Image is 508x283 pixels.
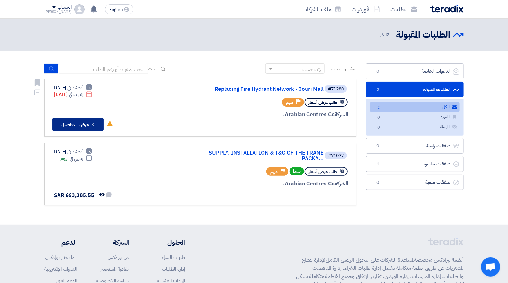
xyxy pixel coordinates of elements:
[44,10,72,14] div: [PERSON_NAME]
[58,64,148,74] input: ابحث بعنوان أو رقم الطلب
[335,180,349,188] span: الشركة
[74,4,85,14] img: profile_test.png
[481,257,500,277] div: Open chat
[366,156,464,172] a: صفقات خاسرة1
[109,7,123,12] span: English
[195,86,324,92] a: Replacing Fire Hydrant Network - Jouri Mall
[374,179,382,186] span: 0
[52,118,104,131] button: عرض التفاصيل
[96,238,129,247] li: الشركة
[45,254,77,261] a: لماذا تختار تيرادكس
[375,104,383,111] span: 2
[301,2,346,17] a: ملف الشركة
[346,2,385,17] a: الأوردرات
[52,148,92,155] div: [DATE]
[44,238,77,247] li: الدعم
[328,65,346,72] span: رتب حسب
[194,180,348,188] div: Arabian Centres Co.
[387,31,389,38] span: 2
[58,5,71,10] div: الحساب
[148,65,156,72] span: بحث
[375,114,383,121] span: 0
[52,84,92,91] div: [DATE]
[374,87,382,93] span: 2
[366,175,464,190] a: صفقات ملغية0
[105,4,133,14] button: English
[286,99,293,106] span: مهم
[328,87,344,91] div: #71280
[54,91,92,98] div: [DATE]
[44,266,77,273] a: الندوات الإلكترونية
[69,91,83,98] span: إنتهت في
[370,112,460,122] a: المميزة
[194,110,348,119] div: Arabian Centres Co.
[328,154,344,158] div: #71077
[162,266,185,273] a: إدارة الطلبات
[290,167,304,175] span: نشط
[100,266,129,273] a: اتفاقية المستخدم
[379,31,391,38] span: الكل
[374,68,382,75] span: 0
[302,66,321,73] div: رتب حسب
[374,161,382,167] span: 1
[366,138,464,154] a: صفقات رابحة0
[375,124,383,131] span: 0
[149,238,185,247] li: الحلول
[308,169,337,175] span: طلب عرض أسعار
[195,150,324,162] a: SUPPLY, INSTALLATION & T&C OF THE TRANE PACKA...
[430,5,464,13] img: Teradix logo
[370,122,460,132] a: المهملة
[374,143,382,149] span: 0
[366,82,464,98] a: الطلبات المقبولة2
[308,99,337,106] span: طلب عرض أسعار
[385,2,423,17] a: الطلبات
[108,254,129,261] a: عن تيرادكس
[70,155,83,162] span: ينتهي في
[370,102,460,112] a: الكل
[335,110,349,118] span: الشركة
[270,169,278,175] span: مهم
[60,155,92,162] div: اليوم
[396,29,450,41] h2: الطلبات المقبولة
[67,84,83,91] span: أنشئت في
[366,63,464,79] a: الدعوات الخاصة0
[67,148,83,155] span: أنشئت في
[162,254,185,261] a: طلبات الشراء
[54,192,94,199] span: SAR 663,385.55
